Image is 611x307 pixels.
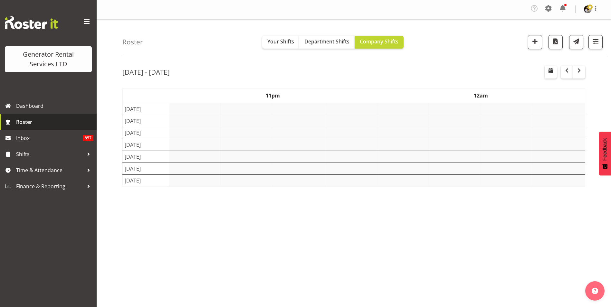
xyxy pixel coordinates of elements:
span: Feedback [602,138,608,161]
span: Inbox [16,133,83,143]
div: Generator Rental Services LTD [11,50,85,69]
span: 857 [83,135,93,141]
th: 12am [377,88,585,103]
button: Filter Shifts [588,35,603,49]
span: Roster [16,117,93,127]
span: Department Shifts [304,38,349,45]
span: Finance & Reporting [16,181,84,191]
span: Your Shifts [267,38,294,45]
h2: [DATE] - [DATE] [122,68,170,76]
button: Send a list of all shifts for the selected filtered period to all rostered employees. [569,35,583,49]
td: [DATE] [123,127,169,139]
button: Your Shifts [262,36,299,49]
span: Time & Attendance [16,165,84,175]
td: [DATE] [123,175,169,187]
img: andrew-crenfeldtab2e0c3de70d43fd7286f7b271d34304.png [584,5,592,13]
button: Company Shifts [355,36,404,49]
button: Department Shifts [299,36,355,49]
button: Add a new shift [528,35,542,49]
td: [DATE] [123,139,169,151]
td: [DATE] [123,103,169,115]
button: Feedback - Show survey [599,132,611,175]
th: 11pm [169,88,377,103]
span: Company Shifts [360,38,398,45]
button: Download a PDF of the roster according to the set date range. [549,35,563,49]
button: Select a specific date within the roster. [545,66,557,79]
img: Rosterit website logo [5,16,58,29]
img: help-xxl-2.png [592,288,598,294]
h4: Roster [122,38,143,46]
span: Dashboard [16,101,93,111]
span: Shifts [16,149,84,159]
td: [DATE] [123,151,169,163]
td: [DATE] [123,115,169,127]
td: [DATE] [123,163,169,175]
